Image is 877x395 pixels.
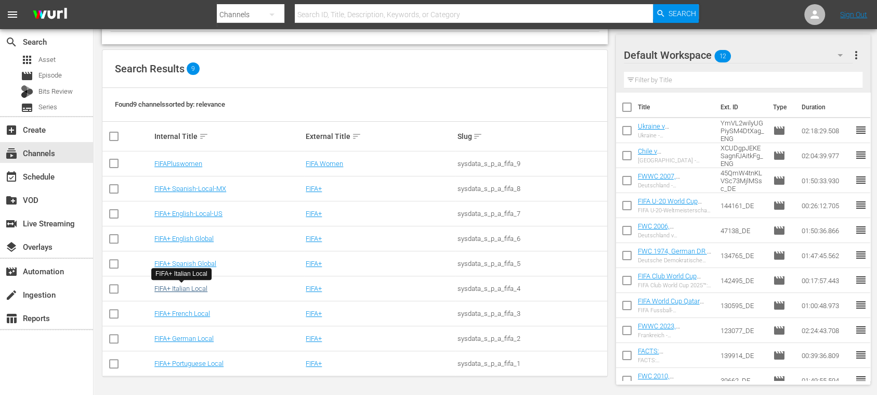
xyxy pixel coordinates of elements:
[5,312,18,325] span: Reports
[638,272,701,296] a: FIFA Club World Cup 2025™: QF to Final Highlights(DE)
[306,210,322,218] a: FIFA+
[716,143,769,168] td: XCUDgpJEKESagnFJAitkFg_ENG
[855,374,867,386] span: reorder
[638,182,712,189] div: Deutschland - [GEOGRAPHIC_DATA] | Finale | FIFA Frauen-Weltmeisterschaft China 2007™ | Spiel in [...
[714,45,731,67] span: 12
[38,86,73,97] span: Bits Review
[797,193,855,218] td: 00:26:12.705
[6,8,19,21] span: menu
[25,3,75,27] img: ans4CAIJ8jUAAAAAAAAAAAAAAAAAAAAAAAAgQb4GAAAAAAAAAAAAAAAAAAAAAAAAJMjXAAAAAAAAAAAAAAAAAAAAAAAAgAT5G...
[457,160,605,168] div: sysdata_s_p_a_fifa_9
[797,143,855,168] td: 02:04:39.977
[638,222,705,253] a: FWC 2006, [GEOGRAPHIC_DATA] v [GEOGRAPHIC_DATA] ([GEOGRAPHIC_DATA])
[773,174,786,187] span: Episode
[653,4,699,23] button: Search
[21,85,33,98] div: Bits Review
[115,62,185,75] span: Search Results
[5,194,18,207] span: VOD
[638,282,712,289] div: FIFA Club World Cup 2025™: Highlights
[855,249,867,261] span: reorder
[306,310,322,317] a: FIFA+
[716,243,769,268] td: 134765_DE
[38,70,62,81] span: Episode
[638,197,709,228] a: FIFA U-20 World Cup [GEOGRAPHIC_DATA] 2025™ - Highlights Bundle M4+M5+M6 (DE)
[638,347,705,386] a: FACTS: [GEOGRAPHIC_DATA] v [GEOGRAPHIC_DATA] | [GEOGRAPHIC_DATA] 2003 (DE)
[306,185,322,193] a: FIFA+
[797,118,855,143] td: 02:18:29.508
[638,297,707,321] a: FIFA World Cup Qatar 2022™: A Historic World Cup (DE)
[840,10,867,19] a: Sign Out
[855,349,867,361] span: reorder
[5,171,18,183] span: Schedule
[5,36,18,48] span: Search
[638,307,712,314] div: FIFA Fussball-Weltmeisterschaft Katar 2022™️: Eine historische Weltmeisterschaft
[797,168,855,193] td: 01:50:33.930
[773,349,786,362] span: Episode
[5,218,18,230] span: Live Streaming
[457,210,605,218] div: sysdata_s_p_a_fifa_7
[306,235,322,243] a: FIFA+
[767,93,795,122] th: Type
[850,49,862,61] span: more_vert
[457,310,605,317] div: sysdata_s_p_a_fifa_3
[638,172,705,203] a: FWWC 2007, [GEOGRAPHIC_DATA] v [GEOGRAPHIC_DATA], Final - FMR (DE)
[797,243,855,268] td: 01:47:45.562
[773,124,786,137] span: Episode
[795,93,858,122] th: Duration
[797,368,855,393] td: 01:49:55.594
[115,100,225,108] span: Found 9 channels sorted by: relevance
[473,132,482,141] span: sort
[154,160,202,168] a: FIFAPluswomen
[773,299,786,312] span: Episode
[352,132,361,141] span: sort
[714,93,766,122] th: Ext. ID
[457,335,605,342] div: sysdata_s_p_a_fifa_2
[850,43,862,68] button: more_vert
[306,160,343,168] a: FIFA Women
[716,343,769,368] td: 139914_DE
[154,335,214,342] a: FIFA+ German Local
[638,93,715,122] th: Title
[773,199,786,212] span: Episode
[5,147,18,160] span: Channels
[21,101,33,114] span: Series
[5,265,18,278] span: Automation
[716,118,769,143] td: YmVL2wilyUGPiySM4DtXag_ENG
[638,257,712,264] div: Deutsche Demokratische Republik v [GEOGRAPHIC_DATA] | Gruppenphase | FIFA Fussball-Weltmeistersch...
[773,224,786,237] span: Episode
[638,232,712,239] div: Deutschland v [GEOGRAPHIC_DATA] | Achtelfinale | FIFA Fussball-Weltmeisterschaft Deutschland 2006...
[155,270,207,278] div: FIFA+ Italian Local
[5,124,18,136] span: Create
[154,285,207,292] a: FIFA+ Italian Local
[154,235,214,243] a: FIFA+ English Global
[716,218,769,243] td: 47138_DE
[773,274,786,287] span: Episode
[306,335,322,342] a: FIFA+
[638,322,705,353] a: FWWC 2023, [GEOGRAPHIC_DATA] v [GEOGRAPHIC_DATA] ([GEOGRAPHIC_DATA])
[773,324,786,337] span: Episode
[638,207,712,214] div: FIFA U-20-Weltmeisterschaft [GEOGRAPHIC_DATA] 2025™: Highlights
[638,332,712,339] div: Frankreich - [GEOGRAPHIC_DATA] | Achtelfinale | FIFA Frauen-Weltmeisterschaft Australien & Neusee...
[716,368,769,393] td: 39662_DE
[797,318,855,343] td: 02:24:43.708
[638,157,712,164] div: [GEOGRAPHIC_DATA] - [GEOGRAPHIC_DATA] | FIFA U-20-Weltmeisterschaft [GEOGRAPHIC_DATA] 2025™
[306,260,322,267] a: FIFA+
[638,122,705,169] a: Ukraine v [GEOGRAPHIC_DATA] | Round of 16 | FIFA U-20 World Cup [GEOGRAPHIC_DATA] 2025™ (DE)
[38,102,57,112] span: Series
[154,310,210,317] a: FIFA+ French Local
[5,241,18,253] span: Overlays
[797,218,855,243] td: 01:50:36.866
[38,55,56,65] span: Asset
[855,324,867,336] span: reorder
[154,130,303,143] div: Internal Title
[773,249,786,262] span: Episode
[154,210,222,218] a: FIFA+ English-Local-US
[797,343,855,368] td: 00:39:36.809
[716,193,769,218] td: 144161_DE
[855,149,867,161] span: reorder
[199,132,208,141] span: sort
[716,293,769,318] td: 130595_DE
[855,199,867,211] span: reorder
[773,374,786,387] span: Episode
[638,147,704,179] a: Chile v [GEOGRAPHIC_DATA] | FIFA U-20 World Cup Chile 2025™ (DE)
